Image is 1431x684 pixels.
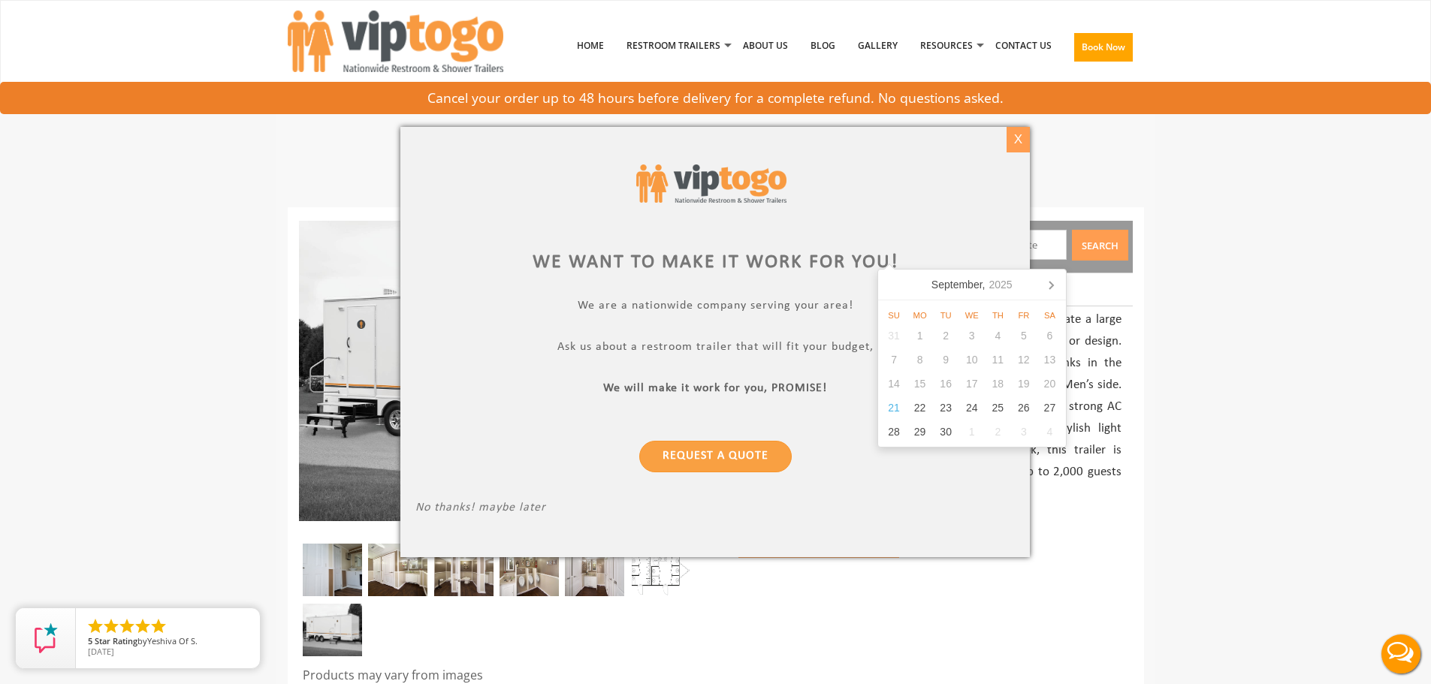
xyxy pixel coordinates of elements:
[881,420,907,444] div: 28
[1011,348,1037,372] div: 12
[415,299,1015,316] p: We are a nationwide company serving your area!
[985,396,1011,420] div: 25
[639,441,792,472] a: Request a Quote
[881,324,907,348] div: 31
[1037,372,1063,396] div: 20
[1037,396,1063,420] div: 27
[925,273,1019,297] div: September,
[959,324,985,348] div: 3
[1011,309,1037,321] div: Fr
[959,396,985,420] div: 24
[102,617,120,635] li: 
[907,348,933,372] div: 8
[1037,324,1063,348] div: 6
[959,420,985,444] div: 1
[86,617,104,635] li: 
[1011,420,1037,444] div: 3
[415,249,1015,276] div: We want to make it work for you!
[134,617,152,635] li: 
[933,372,959,396] div: 16
[959,372,985,396] div: 17
[1011,396,1037,420] div: 26
[149,617,168,635] li: 
[95,635,137,646] span: Star Rating
[959,309,985,321] div: We
[147,635,198,646] span: Yeshiva Of S.
[604,382,828,394] b: We will make it work for you, PROMISE!
[933,324,959,348] div: 2
[881,396,907,420] div: 21
[88,635,92,646] span: 5
[989,277,1012,292] i: 2025
[907,420,933,444] div: 29
[907,372,933,396] div: 15
[881,348,907,372] div: 7
[985,420,1011,444] div: 2
[118,617,136,635] li: 
[907,324,933,348] div: 1
[1037,420,1063,444] div: 4
[636,164,786,203] img: viptogo logo
[1371,624,1431,684] button: Live Chat
[1037,309,1063,321] div: Sa
[88,637,248,647] span: by
[985,372,1011,396] div: 18
[933,420,959,444] div: 30
[985,324,1011,348] div: 4
[933,348,959,372] div: 9
[1037,348,1063,372] div: 13
[881,372,907,396] div: 14
[933,309,959,321] div: Tu
[985,309,1011,321] div: Th
[88,646,114,657] span: [DATE]
[985,348,1011,372] div: 11
[1007,127,1030,152] div: X
[907,309,933,321] div: Mo
[881,309,907,321] div: Su
[415,501,1015,518] p: No thanks! maybe later
[1011,324,1037,348] div: 5
[933,396,959,420] div: 23
[907,396,933,420] div: 22
[1011,372,1037,396] div: 19
[415,340,1015,357] p: Ask us about a restroom trailer that will fit your budget,
[959,348,985,372] div: 10
[31,623,61,653] img: Review Rating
